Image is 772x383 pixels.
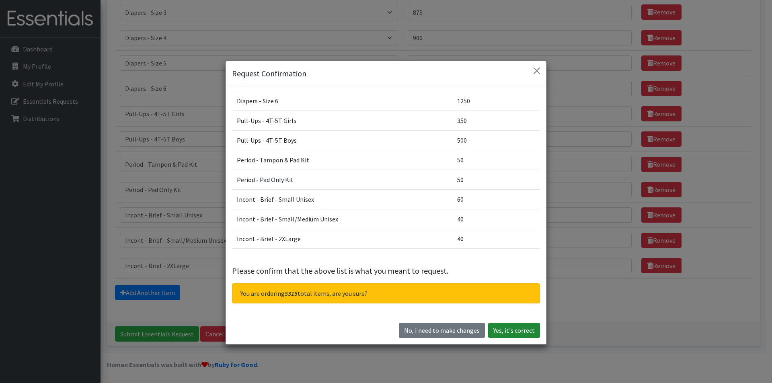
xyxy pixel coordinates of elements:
td: Diapers - Size 6 [232,91,452,111]
div: You are ordering total items, are you sure? [232,283,540,303]
td: Incont - Brief - Small/Medium Unisex [232,209,452,229]
button: Yes, it's correct [488,323,540,338]
td: 350 [452,111,540,130]
td: 50 [452,150,540,170]
td: Pull-Ups - 4T-5T Boys [232,130,452,150]
p: Please confirm that the above list is what you meant to request. [232,265,540,277]
td: 50 [452,170,540,189]
td: 500 [452,130,540,150]
td: Period - Pad Only Kit [232,170,452,189]
td: Incont - Brief - 2XLarge [232,229,452,248]
td: Incont - Brief - Small Unisex [232,189,452,209]
td: 40 [452,209,540,229]
td: Period - Tampon & Pad Kit [232,150,452,170]
td: 1250 [452,91,540,111]
h5: Request Confirmation [232,68,306,80]
span: 5315 [285,289,298,297]
button: No I need to make changes [399,323,485,338]
td: 60 [452,189,540,209]
td: Pull-Ups - 4T-5T Girls [232,111,452,130]
td: 40 [452,229,540,248]
button: Close [530,64,543,77]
